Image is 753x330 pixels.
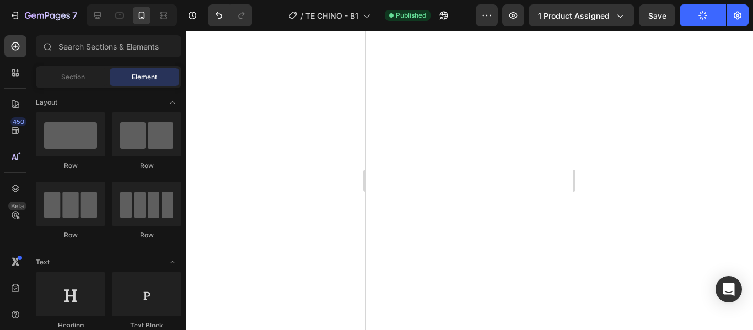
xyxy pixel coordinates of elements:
[300,10,303,21] span: /
[538,10,610,21] span: 1 product assigned
[8,202,26,210] div: Beta
[36,161,105,171] div: Row
[396,10,426,20] span: Published
[648,11,666,20] span: Save
[112,230,181,240] div: Row
[4,4,82,26] button: 7
[112,161,181,171] div: Row
[10,117,26,126] div: 450
[529,4,634,26] button: 1 product assigned
[36,98,57,107] span: Layout
[72,9,77,22] p: 7
[36,257,50,267] span: Text
[132,72,157,82] span: Element
[639,4,675,26] button: Save
[36,35,181,57] input: Search Sections & Elements
[61,72,85,82] span: Section
[366,31,573,330] iframe: Design area
[164,253,181,271] span: Toggle open
[208,4,252,26] div: Undo/Redo
[716,276,742,302] div: Open Intercom Messenger
[164,94,181,111] span: Toggle open
[36,230,105,240] div: Row
[305,10,358,21] span: TE CHINO - B1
